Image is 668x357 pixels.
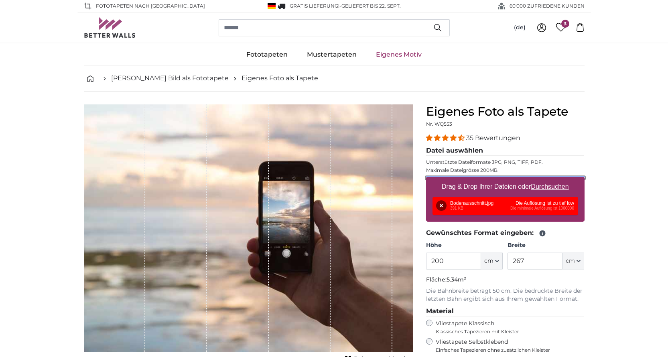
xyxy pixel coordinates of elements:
[436,320,578,335] label: Vliestapete Klassisch
[562,253,584,269] button: cm
[341,3,401,9] span: Geliefert bis 22. Sept.
[439,179,572,195] label: Drag & Drop Ihrer Dateien oder
[447,276,466,283] span: 5.34m²
[426,287,585,303] p: Die Bahnbreite beträgt 50 cm. Die bedruckte Breite der letzten Bahn ergibt sich aus Ihrem gewählt...
[426,134,466,142] span: 4.34 stars
[297,44,366,65] a: Mustertapeten
[426,121,452,127] span: Nr. WQ553
[426,306,585,316] legend: Material
[481,253,503,269] button: cm
[426,104,585,119] h1: Eigenes Foto als Tapete
[436,328,578,335] span: Klassisches Tapezieren mit Kleister
[436,347,585,353] span: Einfaches Tapezieren ohne zusätzlichen Kleister
[268,3,276,9] img: Deutschland
[510,2,585,10] span: 60'000 ZUFRIEDENE KUNDEN
[531,183,569,190] u: Durchsuchen
[426,159,585,165] p: Unterstützte Dateiformate JPG, PNG, TIFF, PDF.
[426,228,585,238] legend: Gewünschtes Format eingeben:
[566,257,575,265] span: cm
[84,17,136,38] img: Betterwalls
[339,3,401,9] span: -
[508,241,584,249] label: Breite
[426,167,585,173] p: Maximale Dateigrösse 200MB.
[84,65,585,92] nav: breadcrumbs
[426,146,585,156] legend: Datei auswählen
[290,3,339,9] span: GRATIS Lieferung!
[466,134,520,142] span: 35 Bewertungen
[242,73,318,83] a: Eigenes Foto als Tapete
[426,276,585,284] p: Fläche:
[366,44,431,65] a: Eigenes Motiv
[484,257,493,265] span: cm
[561,20,569,28] span: 3
[96,2,205,10] span: Fototapeten nach [GEOGRAPHIC_DATA]
[436,338,585,353] label: Vliestapete Selbstklebend
[111,73,229,83] a: [PERSON_NAME] Bild als Fototapete
[426,241,503,249] label: Höhe
[508,20,532,35] button: (de)
[237,44,297,65] a: Fototapeten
